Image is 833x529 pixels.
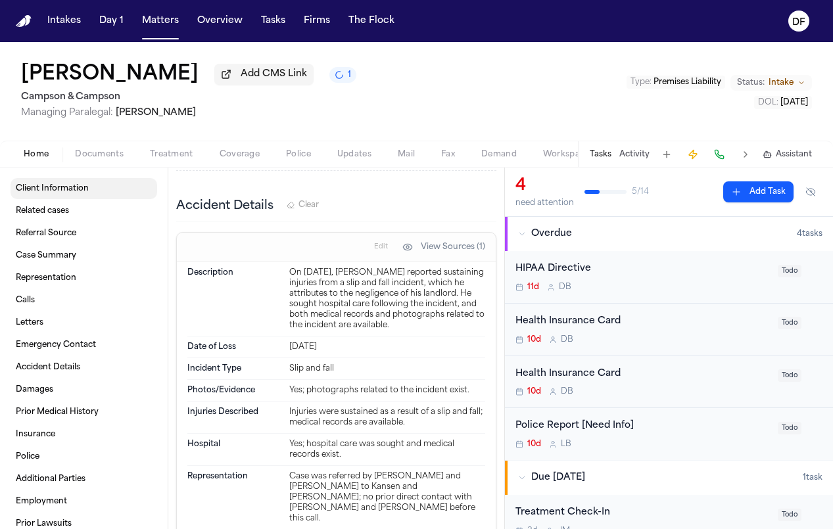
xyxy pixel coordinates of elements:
button: The Flock [343,9,400,33]
span: Todo [778,265,801,277]
button: Add Task [657,145,676,164]
div: Open task: Health Insurance Card [505,304,833,356]
a: Prior Medical History [11,402,157,423]
dt: Hospital [187,439,281,460]
div: Injuries were sustained as a result of a slip and fall; medical records are available. [289,407,485,428]
a: Tasks [256,9,291,33]
span: Treatment [150,149,193,160]
button: 1 active task [329,67,356,83]
span: Todo [778,369,801,382]
span: D B [561,334,573,345]
a: Case Summary [11,245,157,266]
button: Add CMS Link [214,64,314,85]
img: Finch Logo [16,15,32,28]
div: Health Insurance Card [515,314,770,329]
a: Related cases [11,200,157,221]
a: Home [16,15,32,28]
span: Demand [481,149,517,160]
div: HIPAA Directive [515,262,770,277]
span: D B [559,282,571,292]
span: Overdue [531,227,572,241]
span: Updates [337,149,371,160]
h2: Campson & Campson [21,89,356,105]
span: Todo [778,317,801,329]
span: Managing Paralegal: [21,108,113,118]
h1: [PERSON_NAME] [21,63,199,87]
span: 1 [348,70,351,80]
button: Tasks [590,149,611,160]
span: Documents [75,149,124,160]
button: Overview [192,9,248,33]
a: Insurance [11,424,157,445]
span: D B [561,386,573,397]
span: Edit [374,242,388,252]
dt: Description [187,267,281,331]
dt: Incident Type [187,363,281,374]
dt: Photos/Evidence [187,385,281,396]
button: View Sources (1) [396,237,492,258]
h3: Accident Details [176,197,274,216]
button: Activity [619,149,650,160]
button: Matters [137,9,184,33]
a: Damages [11,379,157,400]
span: Type : [631,78,652,86]
button: Overdue4tasks [505,217,833,251]
button: Edit matter name [21,63,199,87]
dt: Injuries Described [187,407,281,428]
div: Yes; photographs related to the incident exist. [289,385,485,396]
div: need attention [515,198,574,208]
span: 11d [527,282,539,292]
button: Assistant [763,149,812,160]
button: Day 1 [94,9,129,33]
div: Open task: Police Report [Need Info] [505,408,833,460]
span: L B [561,439,571,449]
a: Accident Details [11,357,157,378]
a: Police [11,446,157,467]
span: DOL : [758,99,778,106]
button: Make a Call [710,145,728,164]
a: Additional Parties [11,469,157,490]
dt: Representation [187,471,281,524]
span: Due [DATE] [531,471,585,484]
span: [DATE] [780,99,808,106]
button: Intakes [42,9,86,33]
span: Premises Liability [654,78,721,86]
span: Coverage [220,149,260,160]
button: Edit [370,237,392,258]
button: Firms [298,9,335,33]
span: 10d [527,386,541,397]
span: Home [24,149,49,160]
div: 4 [515,175,574,196]
a: Referral Source [11,223,157,244]
button: Due [DATE]1task [505,461,833,495]
span: Status: [737,78,765,88]
div: Police Report [Need Info] [515,419,770,434]
a: Emergency Contact [11,334,157,356]
div: Open task: Health Insurance Card [505,356,833,409]
span: Workspaces [543,149,594,160]
button: Create Immediate Task [684,145,702,164]
div: Case was referred by [PERSON_NAME] and [PERSON_NAME] to Kansen and [PERSON_NAME]; no prior direct... [289,471,485,524]
span: Police [286,149,311,160]
span: Clear [298,200,319,210]
span: Assistant [776,149,812,160]
div: [DATE] [289,342,485,352]
div: Slip and fall [289,363,485,374]
span: [PERSON_NAME] [116,108,196,118]
span: Todo [778,509,801,521]
div: Yes; hospital care was sought and medical records exist. [289,439,485,460]
span: 10d [527,439,541,449]
button: Hide completed tasks (⌘⇧H) [799,181,822,202]
a: Employment [11,491,157,512]
button: Edit DOL: 2024-12-24 [754,96,812,109]
span: 4 task s [797,229,822,239]
span: 5 / 14 [632,187,649,197]
a: Letters [11,312,157,333]
button: Change status from Intake [730,75,812,91]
